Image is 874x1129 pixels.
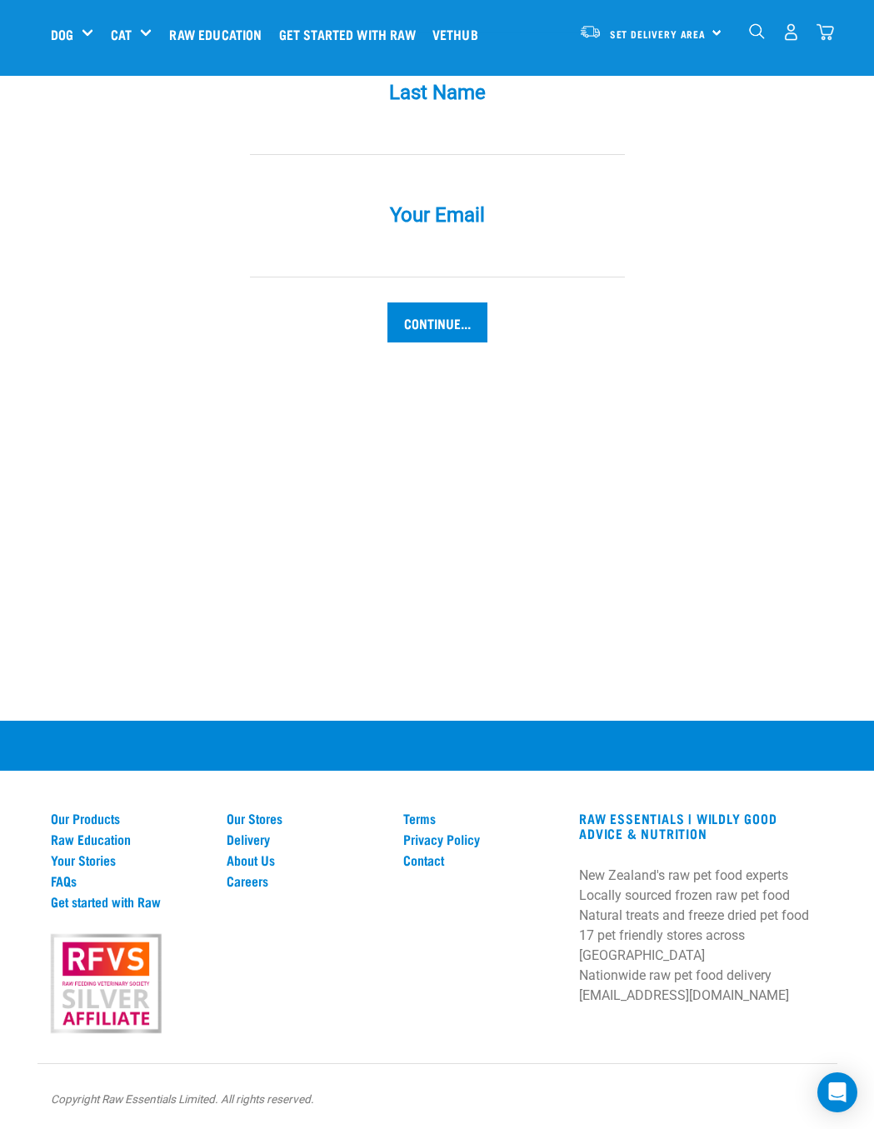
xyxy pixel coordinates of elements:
a: Contact [403,852,560,867]
img: home-icon@2x.png [817,23,834,41]
div: Open Intercom Messenger [817,1072,857,1112]
a: Get started with Raw [275,1,428,67]
a: Get started with Raw [51,894,207,909]
a: Raw Education [165,1,274,67]
img: home-icon-1@2x.png [749,23,765,39]
em: Copyright Raw Essentials Limited. All rights reserved. [51,1092,314,1106]
a: Cat [111,24,132,44]
a: FAQs [51,873,207,888]
label: Your Email [187,200,687,230]
a: Dog [51,24,73,44]
img: rfvs.png [43,932,168,1037]
label: Last Name [187,77,687,107]
a: Delivery [227,832,383,847]
a: Privacy Policy [403,832,560,847]
a: Vethub [428,1,491,67]
a: Careers [227,873,383,888]
a: Your Stories [51,852,207,867]
p: New Zealand's raw pet food experts Locally sourced frozen raw pet food Natural treats and freeze ... [579,866,823,1006]
a: About Us [227,852,383,867]
img: van-moving.png [579,24,602,39]
a: Terms [403,811,560,826]
h3: RAW ESSENTIALS | Wildly Good Advice & Nutrition [579,811,823,841]
img: user.png [782,23,800,41]
span: Set Delivery Area [610,31,707,37]
a: Raw Education [51,832,207,847]
a: Our Stores [227,811,383,826]
a: Our Products [51,811,207,826]
input: Continue... [387,302,487,342]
